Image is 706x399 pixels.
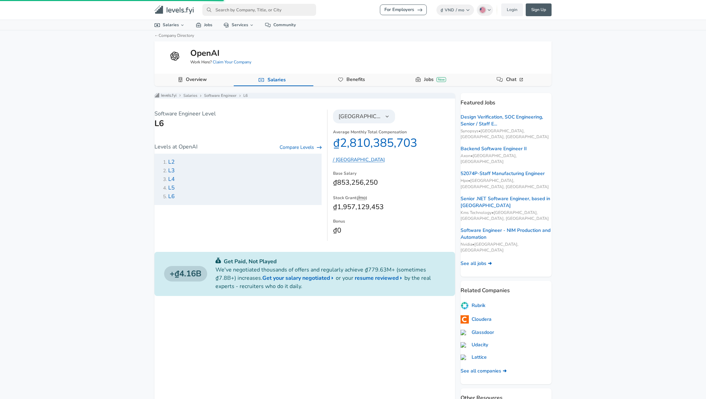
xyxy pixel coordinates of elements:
[168,184,175,192] span: L5
[503,74,527,85] a: Chat
[461,145,527,152] a: Backend Software Engineer II
[168,193,175,200] span: L6
[461,341,488,348] a: Udacity
[461,330,469,335] img: glassdoor.com
[168,176,178,183] a: L4
[243,93,248,99] a: L6
[477,4,493,16] button: English (US)
[461,153,552,165] span: Axon • [GEOGRAPHIC_DATA], [GEOGRAPHIC_DATA]
[333,218,455,225] dt: Bonus
[168,159,178,165] a: L2
[456,7,464,13] span: / mo
[168,193,178,200] a: L6
[260,20,301,30] a: Community
[190,47,220,59] h5: OpenAI
[202,4,316,16] input: Search by Company, Title, or City
[461,114,552,127] a: Design Verification, SOC Engineering, Senior / Staff E...
[262,274,336,282] a: Get your salary negotiated
[339,112,381,121] span: [GEOGRAPHIC_DATA]
[154,143,198,151] p: Levels at OpenAI
[215,258,221,263] img: svg+xml;base64,PHN2ZyB4bWxucz0iaHR0cDovL3d3dy53My5vcmcvMjAwMC9zdmciIGZpbGw9IiMwYzU0NjAiIHZpZXdCb3...
[215,266,445,290] p: We've negotiated thousands of offers and regularly achieve ₫779.63M+ (sometimes ₫7.8B+) increases...
[461,93,552,107] p: Featured Jobs
[436,77,446,82] div: New
[526,3,552,16] a: Sign Up
[333,110,395,123] button: [GEOGRAPHIC_DATA]
[461,210,552,222] span: Kms Technology • [GEOGRAPHIC_DATA], [GEOGRAPHIC_DATA], [GEOGRAPHIC_DATA]
[461,195,552,209] a: Senior .NET Software Engineer, based in [GEOGRAPHIC_DATA]
[461,315,469,324] img: 4hzn2Kk.png
[146,3,560,17] nav: primary
[380,4,427,15] a: For Employers
[441,7,443,13] span: ₫
[421,74,449,85] a: JobsNew
[333,194,455,202] dt: Stock Grant ( )
[436,4,474,16] button: ₫VND/ mo
[358,194,366,202] button: /mo
[461,342,469,348] img: udacity.com
[154,118,322,129] h1: L6
[190,20,218,30] a: Jobs
[461,128,552,140] span: Synopsys • [GEOGRAPHIC_DATA], [GEOGRAPHIC_DATA], [GEOGRAPHIC_DATA]
[333,170,455,177] dt: Base Salary
[461,260,492,267] a: See all jobs ➜
[445,7,454,13] span: VND
[168,49,182,63] img: openailogo-small.png
[333,177,455,188] dd: ₫853,256,250
[218,20,260,30] a: Services
[461,315,492,324] a: Cloudera
[461,354,487,361] a: Lattice
[461,242,552,253] span: Nvidia • [GEOGRAPHIC_DATA], [GEOGRAPHIC_DATA]
[164,266,207,282] a: ₫4.16B
[461,227,552,241] a: Software Engineer - NIM Production and Automation
[501,3,523,16] a: Login
[461,281,552,295] p: Related Companies
[461,368,507,375] a: See all companies ➜
[168,167,175,174] span: L3
[168,185,178,191] a: L5
[154,33,194,38] a: ←Company Directory
[461,301,485,310] a: Rubrik
[461,355,469,360] img: lattice.com
[168,158,175,166] span: L2
[333,157,385,163] button: / [GEOGRAPHIC_DATA]
[280,144,322,151] a: Compare Levels
[333,225,455,236] dd: ₫0
[344,74,368,85] a: Benefits
[204,93,236,99] a: Software Engineer
[461,329,494,336] a: Glassdoor
[168,167,178,174] a: L3
[149,20,190,30] a: Salaries
[154,74,552,86] div: Company Data Navigation
[355,274,404,282] a: resume reviewed
[333,136,455,165] dd: ₫2,810,385,703
[265,74,289,86] a: Salaries
[461,170,545,177] a: 52074P-Staff Manufacturing Engineer
[183,93,197,99] a: Salaries
[461,301,469,310] img: pH7dHuK.png
[461,178,552,190] span: Hpe • [GEOGRAPHIC_DATA], [GEOGRAPHIC_DATA], [GEOGRAPHIC_DATA]
[480,7,485,13] img: English (US)
[183,74,210,85] a: Overview
[215,257,445,266] p: Get Paid, Not Played
[190,59,251,65] span: Work Here?
[154,110,322,118] p: Software Engineer Level
[333,129,455,136] dt: Average Monthly Total Compensation
[333,202,455,213] dd: ₫1,957,129,453
[168,175,175,183] span: L4
[213,59,251,65] a: Claim Your Company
